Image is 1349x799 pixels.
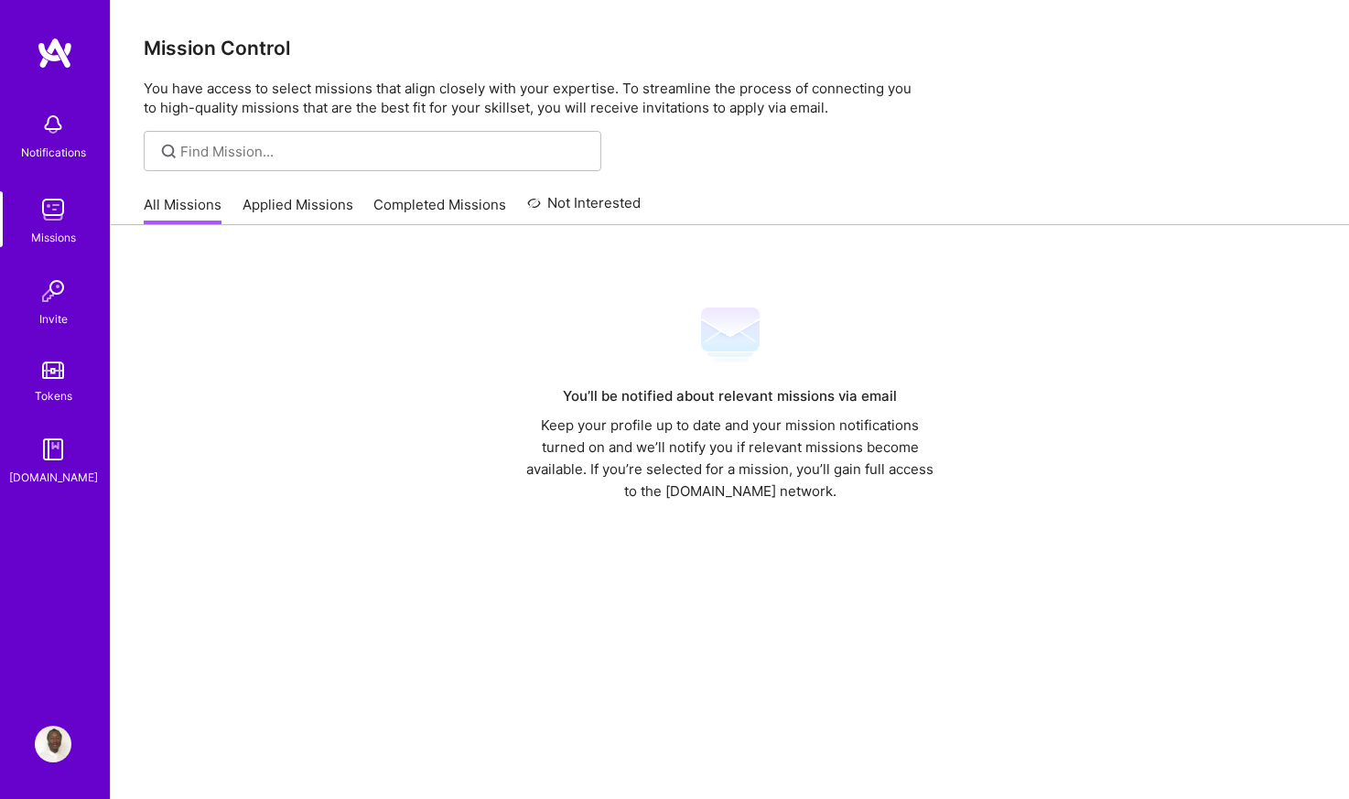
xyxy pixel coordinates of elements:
[31,228,76,247] div: Missions
[21,143,86,162] div: Notifications
[35,726,71,762] img: User Avatar
[39,309,68,329] div: Invite
[158,141,179,162] i: icon SearchGrey
[35,431,71,468] img: guide book
[519,385,942,407] div: You’ll be notified about relevant missions via email
[144,195,221,225] a: All Missions
[373,195,506,225] a: Completed Missions
[35,273,71,309] img: Invite
[144,37,1316,59] h3: Mission Control
[42,362,64,379] img: tokens
[701,306,760,364] img: Mail
[35,106,71,143] img: bell
[9,468,98,487] div: [DOMAIN_NAME]
[37,37,73,70] img: logo
[527,192,642,225] a: Not Interested
[519,415,942,502] div: Keep your profile up to date and your mission notifications turned on and we’ll notify you if rel...
[144,79,1316,117] p: You have access to select missions that align closely with your expertise. To streamline the proc...
[180,142,588,161] input: Find Mission...
[35,191,71,228] img: teamwork
[35,386,72,405] div: Tokens
[243,195,353,225] a: Applied Missions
